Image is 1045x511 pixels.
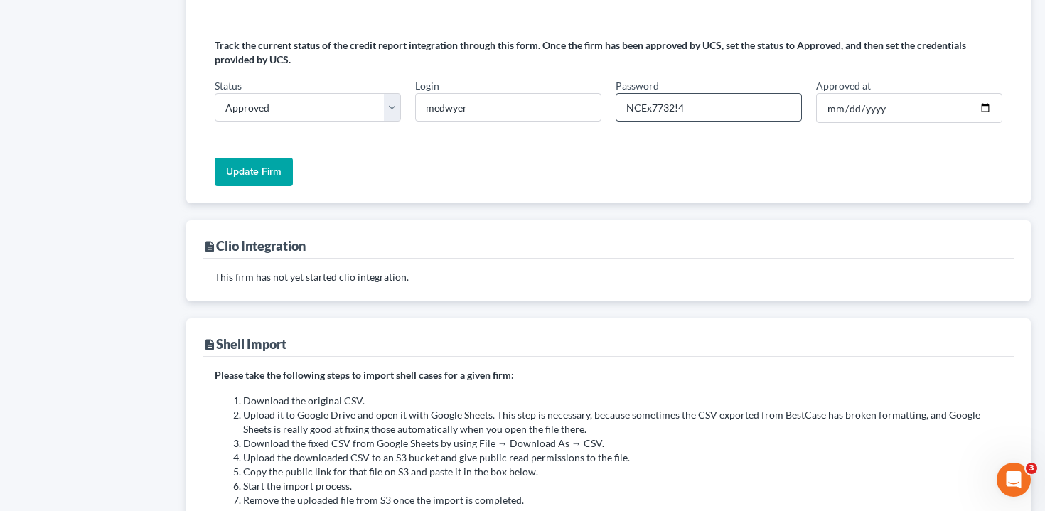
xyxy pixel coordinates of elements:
p: This firm has not yet started clio integration. [215,270,1002,284]
div: Shell Import [203,335,286,353]
li: Download the fixed CSV from Google Sheets by using File → Download As → CSV. [243,436,1002,451]
div: Clio Integration [203,237,306,254]
input: Update Firm [215,158,293,186]
label: Password [616,78,659,93]
li: Start the import process. [243,479,1002,493]
label: Status [215,78,242,93]
li: Upload it to Google Drive and open it with Google Sheets. This step is necessary, because sometim... [243,408,1002,436]
li: Remove the uploaded file from S3 once the import is completed. [243,493,1002,507]
p: Please take the following steps to import shell cases for a given firm: [215,368,1002,382]
label: Approved at [816,78,871,93]
li: Upload the downloaded CSV to an S3 bucket and give public read permissions to the file. [243,451,1002,465]
p: Track the current status of the credit report integration through this form. Once the firm has be... [215,38,1002,67]
li: Copy the public link for that file on S3 and paste it in the box below. [243,465,1002,479]
i: description [203,338,216,351]
li: Download the original CSV. [243,394,1002,408]
i: description [203,240,216,253]
label: Login [415,78,439,93]
span: 3 [1026,463,1037,474]
iframe: Intercom live chat [997,463,1031,497]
